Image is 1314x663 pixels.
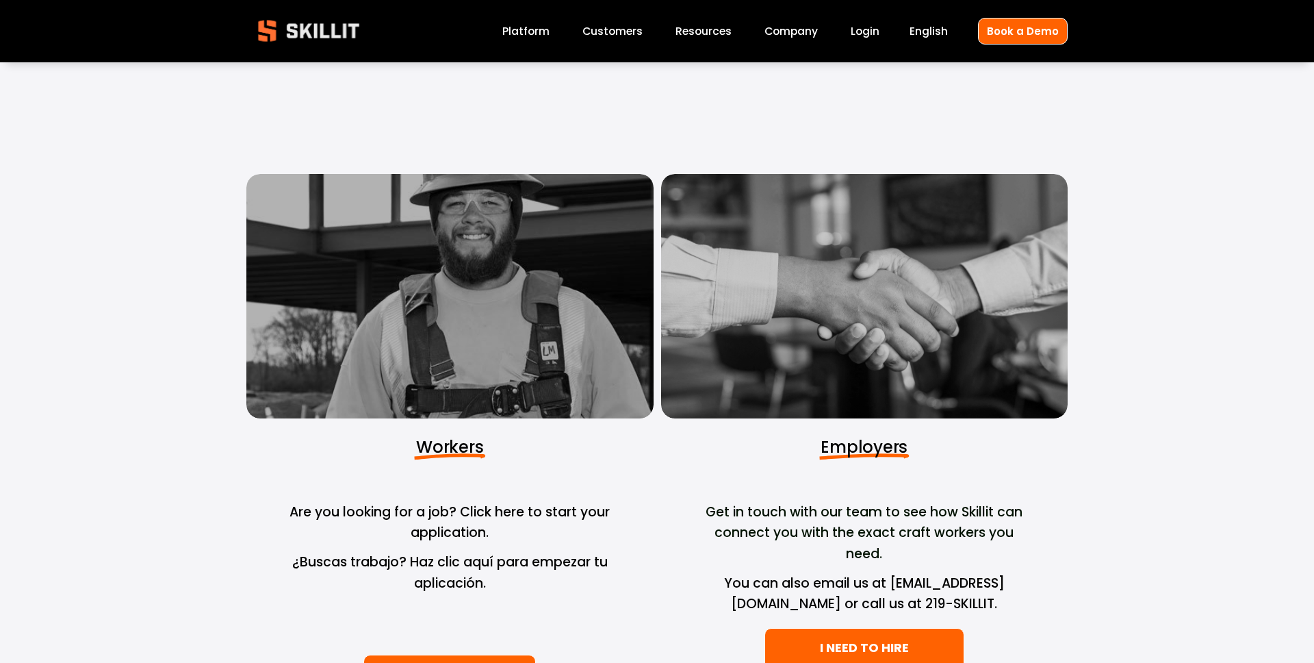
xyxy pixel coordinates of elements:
a: Book a Demo [978,18,1068,45]
span: Are you looking for a job? Click here to start your application. [289,503,613,542]
span: ¿Buscas trabajo? Haz clic aquí para empezar tu aplicación. [292,553,611,592]
span: Employers [821,436,907,458]
span: Workers [416,436,483,458]
span: You can also email us at [EMAIL_ADDRESS][DOMAIN_NAME] or call us at 219-SKILLIT. [724,574,1005,614]
div: language picker [910,22,948,40]
span: English [910,23,948,39]
a: Customers [582,22,643,40]
img: Skillit [246,10,371,51]
a: folder dropdown [675,22,732,40]
a: Platform [502,22,550,40]
span: Resources [675,23,732,39]
span: Get in touch with our team to see how Skillit can connect you with the exact craft workers you need. [706,503,1026,563]
a: Company [764,22,818,40]
a: Login [851,22,879,40]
